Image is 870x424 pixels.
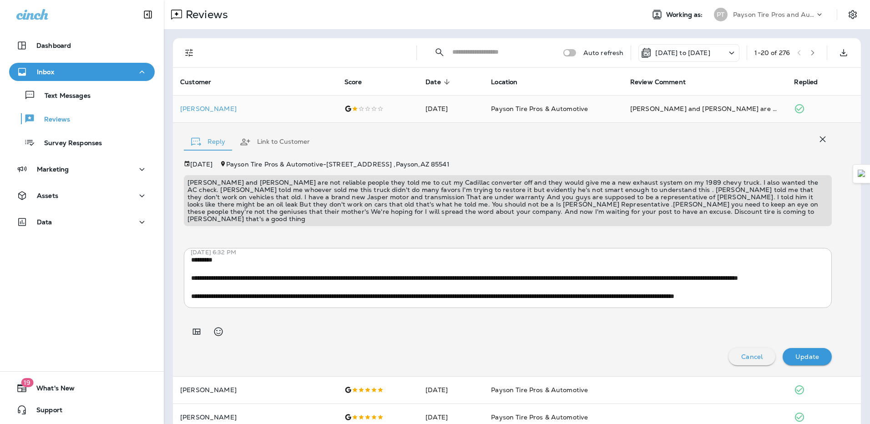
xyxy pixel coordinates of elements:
p: [DATE] to [DATE] [655,49,710,56]
p: [DATE] [190,161,212,168]
p: Update [795,353,819,360]
p: Marketing [37,166,69,173]
p: Dashboard [36,42,71,49]
button: Reply [184,126,233,158]
p: Cancel [741,353,763,360]
p: Auto refresh [583,49,624,56]
button: Cancel [728,348,775,365]
button: Collapse Sidebar [135,5,161,24]
span: Replied [794,78,830,86]
span: Payson Tire Pros & Automotive - [STREET_ADDRESS] , Payson , AZ 85541 [226,160,450,168]
span: Payson Tire Pros & Automotive [491,386,588,394]
button: Filters [180,44,198,62]
div: PT [714,8,728,21]
button: Marketing [9,160,155,178]
div: 1 - 20 of 276 [754,49,790,56]
p: Assets [37,192,58,199]
p: Survey Responses [35,139,102,148]
span: Payson Tire Pros & Automotive [491,413,588,421]
p: Data [37,218,52,226]
button: Survey Responses [9,133,155,152]
span: Payson Tire Pros & Automotive [491,105,588,113]
img: Detect Auto [858,170,866,178]
p: Inbox [37,68,54,76]
div: Brian and Jeff are not reliable people they told me to cut my Cadillac converter off and they wou... [630,104,780,113]
span: Score [344,78,362,86]
span: Customer [180,78,223,86]
p: [PERSON_NAME] [180,105,330,112]
p: [DATE] 6:32 PM [191,249,839,256]
span: Location [491,78,529,86]
span: Customer [180,78,211,86]
span: Replied [794,78,818,86]
td: [DATE] [418,376,484,404]
p: [PERSON_NAME] [180,386,330,394]
button: Collapse Search [430,43,449,61]
span: Date [425,78,441,86]
span: Working as: [666,11,705,19]
button: Settings [845,6,861,23]
span: What's New [27,384,75,395]
button: Reviews [9,109,155,128]
span: Review Comment [630,78,698,86]
p: Payson Tire Pros and Automotive [733,11,815,18]
p: Reviews [182,8,228,21]
button: Add in a premade template [187,323,206,341]
p: [PERSON_NAME] [180,414,330,421]
span: Location [491,78,517,86]
div: Click to view Customer Drawer [180,105,330,112]
p: Text Messages [35,92,91,101]
span: Support [27,406,62,417]
span: 19 [21,378,33,387]
p: Reviews [35,116,70,124]
button: Select an emoji [209,323,228,341]
button: Inbox [9,63,155,81]
button: Export as CSV [835,44,853,62]
span: Review Comment [630,78,686,86]
button: Text Messages [9,86,155,105]
button: Data [9,213,155,231]
p: [PERSON_NAME] and [PERSON_NAME] are not reliable people they told me to cut my Cadillac converter... [187,179,828,222]
button: 19What's New [9,379,155,397]
span: Date [425,78,453,86]
span: Score [344,78,374,86]
button: Update [783,348,832,365]
button: Dashboard [9,36,155,55]
td: [DATE] [418,95,484,122]
button: Link to Customer [233,126,317,158]
button: Support [9,401,155,419]
button: Assets [9,187,155,205]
